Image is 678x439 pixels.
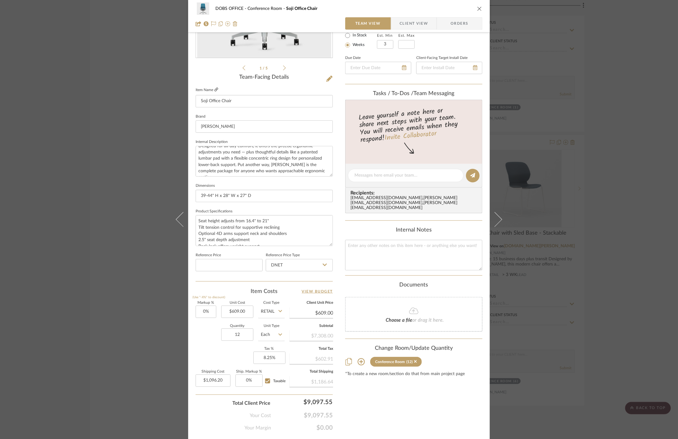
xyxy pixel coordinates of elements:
span: / [263,66,266,70]
span: Your Cost [250,412,271,419]
label: In Stock [351,33,367,38]
label: Client-Facing Target Install Date [416,56,468,60]
label: Unit Type [258,324,285,328]
span: or drag it here. [412,318,444,323]
input: Enter Brand [196,120,333,133]
div: $7,308.00 [290,330,333,341]
div: Item Costs [196,288,333,295]
div: Internal Notes [345,227,482,234]
span: Client View [400,17,428,30]
div: (12) [406,360,413,364]
span: Your Margin [244,424,271,432]
label: Client Unit Price [290,301,333,304]
input: Enter Due Date [345,62,411,74]
div: $602.91 [290,353,333,364]
div: Conference Room [375,360,405,364]
span: 5 [266,66,269,70]
span: Taxable [273,379,286,383]
div: *To create a new room/section do that from main project page [345,372,482,377]
label: Weeks [351,42,365,48]
img: dda28c05-b4f9-4377-9e11-2c28d069d285_48x40.jpg [196,2,210,15]
label: Reference Price [196,254,221,257]
label: Reference Price Type [266,254,300,257]
mat-radio-group: Select item type [345,31,377,49]
label: Due Date [345,56,361,60]
label: Markup % [196,301,216,304]
div: Change Room/Update Quantity [345,345,482,352]
div: [EMAIL_ADDRESS][DOMAIN_NAME] , [PERSON_NAME][EMAIL_ADDRESS][DOMAIN_NAME] , [PERSON_NAME][EMAIL_AD... [350,196,480,211]
label: Ship. Markup % [235,370,263,373]
label: Cost Type [258,301,285,304]
div: Team-Facing Details [196,74,333,81]
div: Documents [345,282,482,289]
a: Invite Collaborator [384,128,437,144]
label: Subtotal [290,324,333,328]
div: team Messaging [345,90,482,97]
label: Est. Min [377,33,393,38]
span: Conference Room [248,6,286,11]
div: $9,097.55 [273,396,335,408]
label: Unit Cost [221,301,253,304]
span: DOBS OFFICE [215,6,248,11]
input: Enter Install Date [416,62,482,74]
input: Enter Item Name [196,95,333,107]
label: Product Specifications [196,210,232,213]
label: Est. Max [398,33,415,38]
span: Choose a file [386,318,412,323]
label: Internal Description [196,140,228,144]
label: Brand [196,115,206,118]
span: Recipients: [350,190,480,196]
img: Remove from project [233,21,238,26]
label: Dimensions [196,184,215,187]
span: Soji Office Chair [286,6,317,11]
span: Total Client Price [232,399,270,407]
span: $9,097.55 [271,412,333,419]
div: Leave yourself a note here or share next steps with your team. You will receive emails when they ... [345,104,483,145]
span: Tasks / To-Dos / [373,91,414,96]
label: Quantity [221,324,253,328]
label: Tax % [253,347,285,350]
input: Enter the dimensions of this item [196,190,333,202]
label: Total Shipping [290,370,333,373]
div: $1,186.64 [290,376,333,387]
span: $0.00 [271,424,333,432]
button: close [477,6,482,11]
label: Shipping Cost [196,370,231,373]
span: Team View [355,17,381,30]
span: 1 [260,66,263,70]
label: Item Name [196,87,218,93]
a: View Budget [302,288,333,295]
span: Orders [444,17,475,30]
label: Total Tax [290,347,333,350]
